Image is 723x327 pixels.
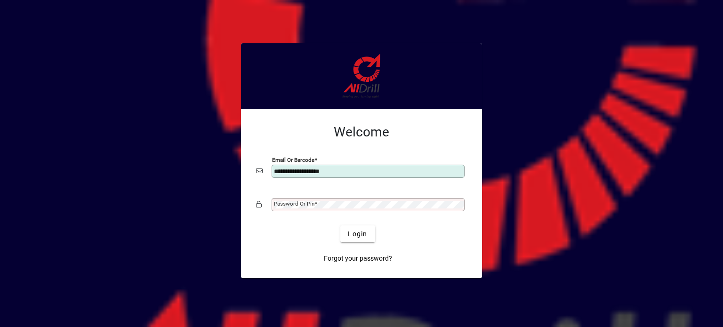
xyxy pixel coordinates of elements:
mat-label: Password or Pin [274,200,314,207]
button: Login [340,225,375,242]
span: Login [348,229,367,239]
mat-label: Email or Barcode [272,157,314,163]
span: Forgot your password? [324,254,392,263]
a: Forgot your password? [320,250,396,267]
h2: Welcome [256,124,467,140]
